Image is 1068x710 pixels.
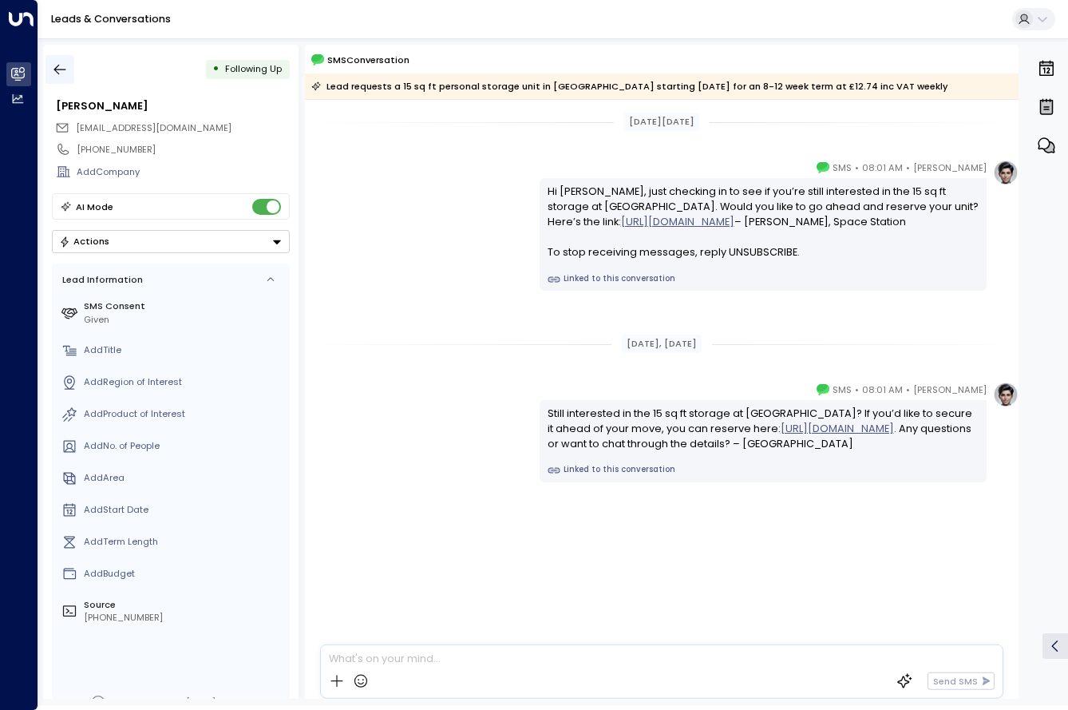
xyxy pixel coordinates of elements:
[57,273,143,287] div: Lead Information
[84,598,284,612] label: Source
[327,53,409,67] span: SMS Conversation
[833,160,852,176] span: SMS
[84,439,284,453] div: AddNo. of People
[862,382,903,398] span: 08:01 AM
[212,58,220,81] div: •
[621,214,734,229] a: [URL][DOMAIN_NAME]
[84,471,284,485] div: AddArea
[84,313,284,327] div: Given
[833,382,852,398] span: SMS
[77,143,289,157] div: [PHONE_NUMBER]
[84,407,284,421] div: AddProduct of Interest
[76,121,231,135] span: ddhaliana@gmail.com
[906,160,910,176] span: •
[59,236,109,247] div: Actions
[84,535,284,549] div: AddTerm Length
[913,382,987,398] span: [PERSON_NAME]
[624,113,700,131] div: [DATE][DATE]
[56,98,289,113] div: [PERSON_NAME]
[84,343,284,357] div: AddTitle
[76,199,113,215] div: AI Mode
[311,78,948,94] div: Lead requests a 15 sq ft personal storage unit in [GEOGRAPHIC_DATA] starting [DATE] for an 8-12 w...
[84,611,284,625] div: [PHONE_NUMBER]
[52,230,290,253] button: Actions
[781,421,894,436] a: [URL][DOMAIN_NAME]
[77,165,289,179] div: AddCompany
[76,121,231,134] span: [EMAIL_ADDRESS][DOMAIN_NAME]
[548,406,979,452] div: Still interested in the 15 sq ft storage at [GEOGRAPHIC_DATA]? If you’d like to secure it ahead o...
[84,299,284,313] label: SMS Consent
[84,375,284,389] div: AddRegion of Interest
[225,62,282,75] span: Following Up
[993,382,1019,407] img: profile-logo.png
[84,503,284,517] div: AddStart Date
[548,184,979,260] div: Hi [PERSON_NAME], just checking in to see if you’re still interested in the 15 sq ft storage at [...
[913,160,987,176] span: [PERSON_NAME]
[84,567,284,581] div: AddBudget
[548,273,979,286] a: Linked to this conversation
[548,464,979,477] a: Linked to this conversation
[855,160,859,176] span: •
[993,160,1019,185] img: profile-logo.png
[51,12,171,26] a: Leads & Conversations
[622,335,702,353] div: [DATE], [DATE]
[109,696,253,709] div: Lead created on [DATE] 7:55 am
[52,230,290,253] div: Button group with a nested menu
[906,382,910,398] span: •
[855,382,859,398] span: •
[862,160,903,176] span: 08:01 AM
